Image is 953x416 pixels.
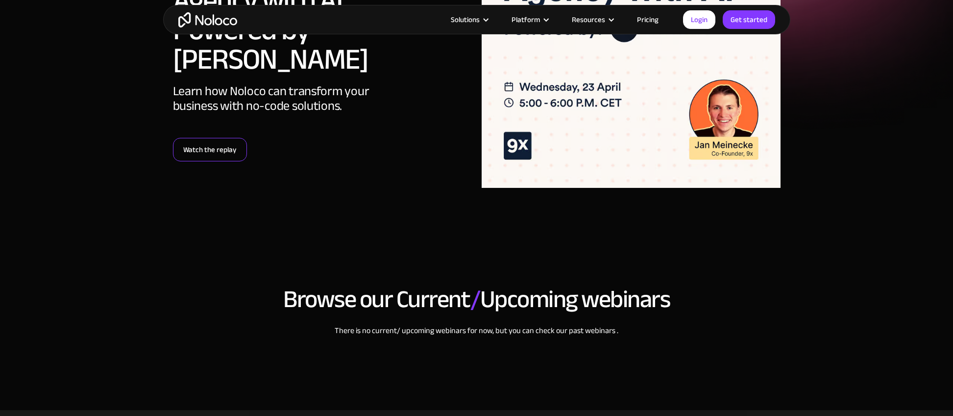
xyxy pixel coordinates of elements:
a: Login [683,10,715,29]
div: There is no current/ upcoming webinars for now, but you can check our past webinars . [178,325,776,337]
div: Learn how Noloco can transform your business with no-code solutions. [173,84,472,138]
div: Solutions [451,13,480,26]
h2: Browse our Current Upcoming webinars [173,286,781,312]
div: Solutions [439,13,499,26]
a: Pricing [625,13,671,26]
div: Platform [512,13,540,26]
a: Watch the replay [173,138,247,161]
a: Get started [723,10,775,29]
a: home [178,12,237,27]
div: Resources [560,13,625,26]
div: Resources [572,13,605,26]
div: Platform [499,13,560,26]
span: / [470,276,480,322]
